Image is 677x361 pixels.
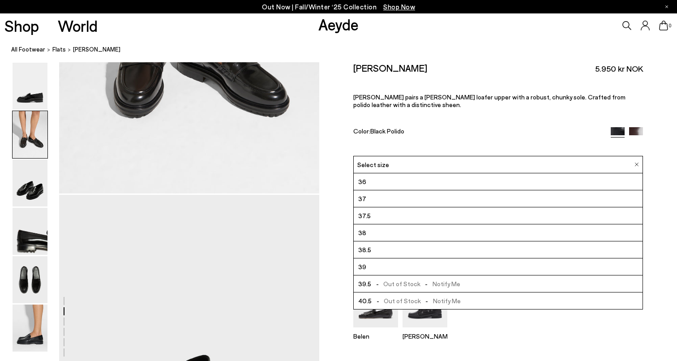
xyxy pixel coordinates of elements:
[358,261,366,272] span: 39
[58,18,98,34] a: World
[262,1,415,13] p: Out Now | Fall/Winter ‘25 Collection
[11,45,45,54] a: All Footwear
[353,127,601,137] div: Color:
[13,63,47,110] img: Leon Loafers - Image 1
[371,280,383,288] span: -
[357,160,389,169] span: Select size
[13,256,47,303] img: Leon Loafers - Image 5
[403,332,447,340] p: [PERSON_NAME]
[52,46,66,53] span: flats
[372,297,384,305] span: -
[358,193,366,204] span: 37
[358,176,366,187] span: 36
[421,297,433,305] span: -
[372,295,461,306] span: Out of Stock Notify Me
[353,62,427,73] h2: [PERSON_NAME]
[403,321,447,340] a: Harris Leather Moccasin Flats [PERSON_NAME]
[13,111,47,158] img: Leon Loafers - Image 2
[358,244,371,255] span: 38.5
[52,45,66,54] a: flats
[358,227,366,238] span: 38
[358,210,371,221] span: 37.5
[13,208,47,255] img: Leon Loafers - Image 4
[11,38,677,62] nav: breadcrumb
[4,18,39,34] a: Shop
[383,3,415,11] span: Navigate to /collections/new-in
[595,63,643,74] span: 5.950 kr NOK
[420,280,433,288] span: -
[668,23,673,28] span: 0
[318,15,359,34] a: Aeyde
[353,93,643,108] p: [PERSON_NAME] pairs a [PERSON_NAME] loafer upper with a robust, chunky sole. Crafted from polido ...
[13,159,47,206] img: Leon Loafers - Image 3
[659,21,668,30] a: 0
[73,45,120,54] span: [PERSON_NAME]
[13,305,47,352] img: Leon Loafers - Image 6
[371,278,460,289] span: Out of Stock Notify Me
[358,295,372,306] span: 40.5
[353,332,398,340] p: Belen
[370,127,404,134] span: Black Polido
[358,278,371,289] span: 39.5
[353,321,398,340] a: Belen Tassel Loafers Belen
